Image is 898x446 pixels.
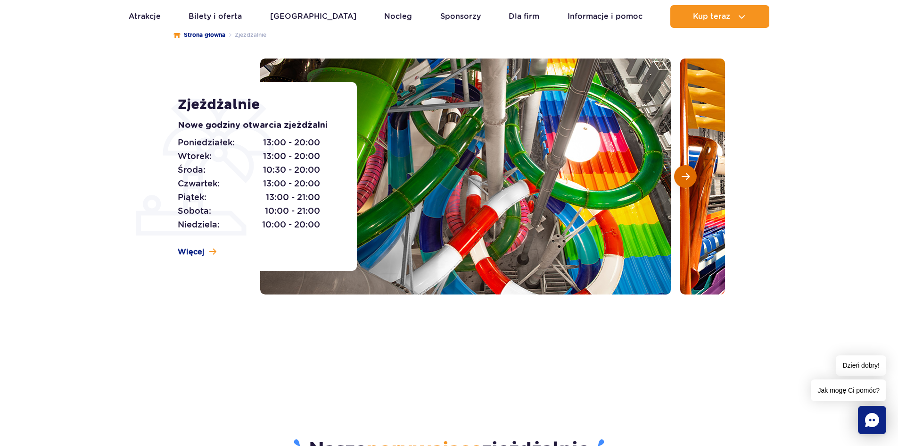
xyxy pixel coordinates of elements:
li: Zjeżdżalnie [225,30,266,40]
a: Więcej [178,247,216,257]
span: 10:30 - 20:00 [263,163,320,177]
span: Czwartek: [178,177,220,190]
button: Kup teraz [670,5,769,28]
a: Strona główna [173,30,225,40]
span: Poniedziałek: [178,136,235,149]
span: Piątek: [178,191,206,204]
a: Nocleg [384,5,412,28]
a: [GEOGRAPHIC_DATA] [270,5,356,28]
a: Sponsorzy [440,5,481,28]
a: Atrakcje [129,5,161,28]
span: Środa: [178,163,206,177]
span: Dzień dobry! [836,355,886,376]
span: Kup teraz [693,12,730,21]
div: Chat [858,406,886,434]
span: 13:00 - 20:00 [263,150,320,163]
span: 13:00 - 20:00 [263,136,320,149]
button: Następny slajd [674,165,697,188]
span: 10:00 - 21:00 [265,204,320,218]
span: Sobota: [178,204,211,218]
a: Dla firm [509,5,539,28]
span: Wtorek: [178,150,212,163]
h1: Zjeżdżalnie [178,96,336,113]
span: 10:00 - 20:00 [262,218,320,231]
span: 13:00 - 21:00 [266,191,320,204]
p: Nowe godziny otwarcia zjeżdżalni [178,119,336,132]
a: Informacje i pomoc [568,5,643,28]
a: Bilety i oferta [189,5,242,28]
span: Niedziela: [178,218,220,231]
span: Jak mogę Ci pomóc? [811,379,886,401]
span: Więcej [178,247,205,257]
span: 13:00 - 20:00 [263,177,320,190]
